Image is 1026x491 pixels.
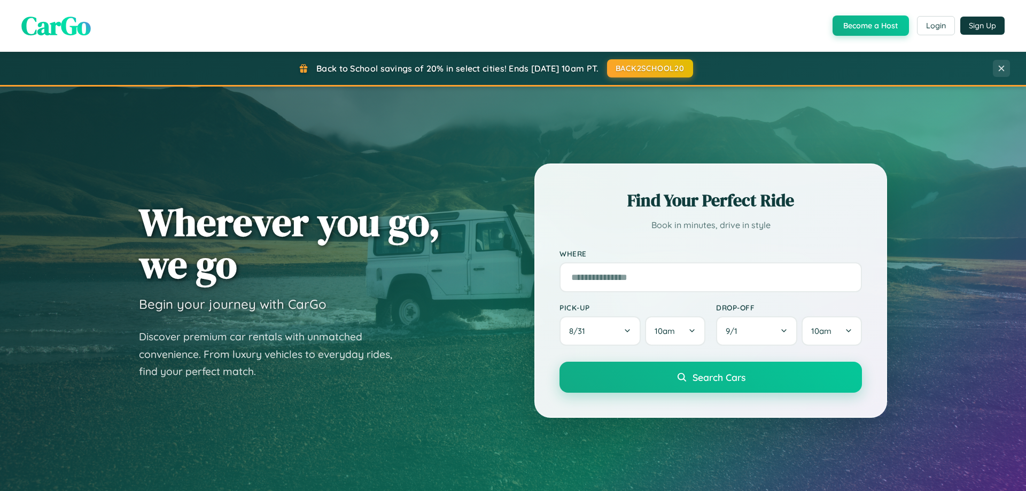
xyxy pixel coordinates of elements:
label: Drop-off [716,303,862,312]
button: Sign Up [960,17,1005,35]
label: Pick-up [559,303,705,312]
button: Search Cars [559,362,862,393]
span: 9 / 1 [726,326,743,336]
span: CarGo [21,8,91,43]
span: 10am [811,326,831,336]
button: BACK2SCHOOL20 [607,59,693,77]
button: 10am [802,316,862,346]
span: 8 / 31 [569,326,590,336]
button: 9/1 [716,316,797,346]
button: Login [917,16,955,35]
span: Back to School savings of 20% in select cities! Ends [DATE] 10am PT. [316,63,598,74]
p: Book in minutes, drive in style [559,217,862,233]
h1: Wherever you go, we go [139,201,440,285]
button: 10am [645,316,705,346]
button: 8/31 [559,316,641,346]
h2: Find Your Perfect Ride [559,189,862,212]
h3: Begin your journey with CarGo [139,296,327,312]
span: 10am [655,326,675,336]
button: Become a Host [833,15,909,36]
label: Where [559,249,862,258]
p: Discover premium car rentals with unmatched convenience. From luxury vehicles to everyday rides, ... [139,328,406,380]
span: Search Cars [693,371,745,383]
